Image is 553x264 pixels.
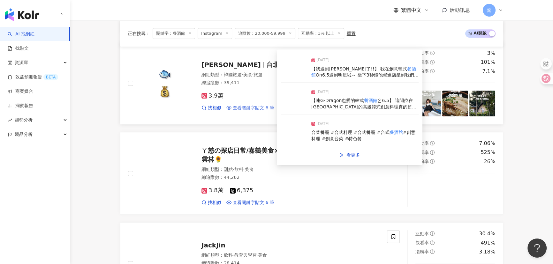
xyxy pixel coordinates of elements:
[316,121,330,127] span: [DATE]
[346,152,360,158] span: 看更多
[198,28,232,39] span: Instagram
[281,90,306,109] img: post-image
[233,200,274,206] span: 查看關鍵字貼文 6 筆
[469,91,495,116] img: post-image
[415,60,429,65] span: 觀看率
[208,200,221,206] span: 找相似
[298,28,344,39] span: 互動率：3% 以上
[258,253,267,258] span: 美食
[364,98,377,103] mark: 餐酒館
[8,118,12,122] span: rise
[479,140,495,147] div: 7.06%
[120,42,503,124] a: KOL Avatar[PERSON_NAME]台北食記 國內外旅遊網紅類型：韓國旅遊·美食·旅遊總追蹤數：39,4113.9萬找相似查看關鍵字貼文 6 筆互動率question-circle3%...
[15,55,28,70] span: 資源庫
[226,105,274,111] a: 查看關鍵字貼文 6 筆
[201,200,221,206] a: 找相似
[401,7,421,14] span: 繁體中文
[450,7,470,13] span: 活動訊息
[5,8,39,21] img: logo
[430,150,435,155] span: question-circle
[316,57,330,63] span: [DATE]
[430,60,435,64] span: question-circle
[256,253,258,258] span: ·
[415,159,429,164] span: 漲粉率
[235,28,295,39] span: 追蹤數：20,000-59,999
[8,88,33,95] a: 商案媒合
[8,74,58,80] a: 效益預測報告BETA
[481,59,495,66] div: 101%
[141,59,189,107] img: KOL Avatar
[316,89,330,95] span: [DATE]
[233,167,234,172] span: ·
[311,130,415,141] span: #創意料理 #創意台菜 #特色餐
[245,167,254,172] span: 美食
[442,91,468,116] img: post-image
[201,61,261,69] span: [PERSON_NAME]
[527,238,547,258] iframe: Help Scout Beacon - Open
[415,69,429,74] span: 漲粉率
[481,149,495,156] div: 525%
[201,241,225,249] span: JackJin
[15,127,33,142] span: 競品分析
[120,132,503,215] a: KOL Avatarㄚ慈の探店日常/嘉義美食×[GEOGRAPHIC_DATA]/台中× 雲林🌻網紅類型：甜點·飲料·美食總追蹤數：44,2623.8萬6,375找相似查看關鍵字貼文 6 筆互動...
[311,72,419,109] span: On6.5遇到明星啦～ 坐下3秒鐘他就進店坐到我們旁邊桌 掙扎好久在他離開店以後馬上追上去 開口前還在苦惱要用英文[PERSON_NAME]還是中文… 最後很弱的問：「不好意思，可以跟你拍照嗎？...
[254,72,262,77] span: 旅遊
[415,181,441,207] img: post-image
[430,249,435,254] span: question-circle
[224,167,233,172] span: 甜點
[233,105,274,111] span: 查看關鍵字貼文 6 筆
[390,130,403,135] mark: 餐酒館
[415,141,429,146] span: 互動率
[8,103,33,109] a: 洞察報告
[233,253,234,258] span: ·
[230,187,254,194] span: 6,375
[201,147,375,163] span: ㄚ慈の探店日常/嘉義美食×[GEOGRAPHIC_DATA]/台中× 雲林🌻
[252,72,253,77] span: ·
[234,253,256,258] span: 教育與學習
[201,105,221,111] a: 找相似
[141,150,189,197] img: KOL Avatar
[430,69,435,73] span: question-circle
[234,167,243,172] span: 飲料
[415,150,429,155] span: 觀看率
[15,113,33,127] span: 趨勢分析
[226,200,274,206] a: 查看關鍵字貼文 6 筆
[333,149,367,161] a: double-right看更多
[482,68,495,75] div: 7.1%
[266,61,326,69] span: 台北食記 國內外旅遊
[201,92,223,99] span: 3.9萬
[201,174,379,181] div: 總追蹤數 ： 44,262
[339,153,344,157] span: double-right
[469,181,495,207] img: post-image
[415,249,429,254] span: 漲粉率
[224,253,233,258] span: 飲料
[481,239,495,246] div: 491%
[415,231,429,236] span: 互動率
[201,72,379,78] div: 網紅類型 ：
[281,122,306,141] img: post-image
[311,66,407,71] span: 【我遇到[PERSON_NAME]了!!】 我在創意韓式
[311,130,390,135] span: 台菜餐廳 #台式料理 #台式餐廳 #台式
[201,80,379,86] div: 總追蹤數 ： 39,411
[484,158,495,165] div: 26%
[415,50,429,55] span: 互動率
[479,230,495,237] div: 30.4%
[311,98,364,103] span: 【連G-Dragon也愛的韓式
[415,240,429,245] span: 觀看率
[201,166,379,173] div: 網紅類型 ：
[430,51,435,55] span: question-circle
[430,159,435,164] span: question-circle
[201,187,223,194] span: 3.8萬
[8,31,34,37] a: searchAI 找網紅
[243,167,244,172] span: ·
[128,31,150,36] span: 正在搜尋 ：
[442,181,468,207] img: post-image
[208,105,221,111] span: 找相似
[347,31,356,36] div: 重置
[8,45,29,52] a: 找貼文
[153,28,195,39] span: 關鍵字：餐酒館
[487,50,495,57] div: 3%
[201,252,379,259] div: 網紅類型 ：
[430,141,435,145] span: question-circle
[224,72,242,77] span: 韓國旅遊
